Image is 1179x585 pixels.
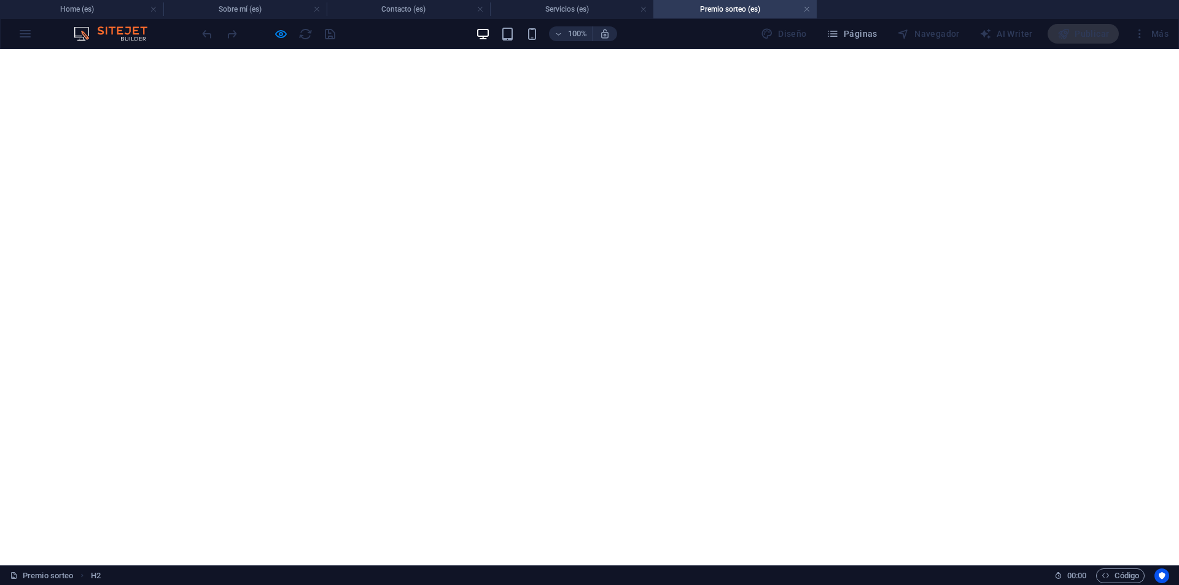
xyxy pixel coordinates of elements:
span: Haz clic para seleccionar y doble clic para editar [91,568,101,583]
span: Páginas [827,28,877,40]
button: Código [1096,568,1145,583]
h6: Tiempo de la sesión [1054,568,1087,583]
nav: breadcrumb [91,568,101,583]
img: Editor Logo [71,26,163,41]
button: Haz clic para salir del modo de previsualización y seguir editando [273,26,288,41]
span: : [1076,571,1078,580]
h4: Servicios (es) [490,2,653,16]
button: Páginas [822,24,882,44]
h4: Contacto (es) [327,2,490,16]
button: Usercentrics [1154,568,1169,583]
h6: 100% [567,26,587,41]
span: 00 00 [1067,568,1086,583]
button: 100% [549,26,593,41]
span: Código [1102,568,1139,583]
h4: Sobre mí (es) [163,2,327,16]
h4: Premio sorteo (es) [653,2,817,16]
a: Haz clic para cancelar la selección y doble clic para abrir páginas [10,568,73,583]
